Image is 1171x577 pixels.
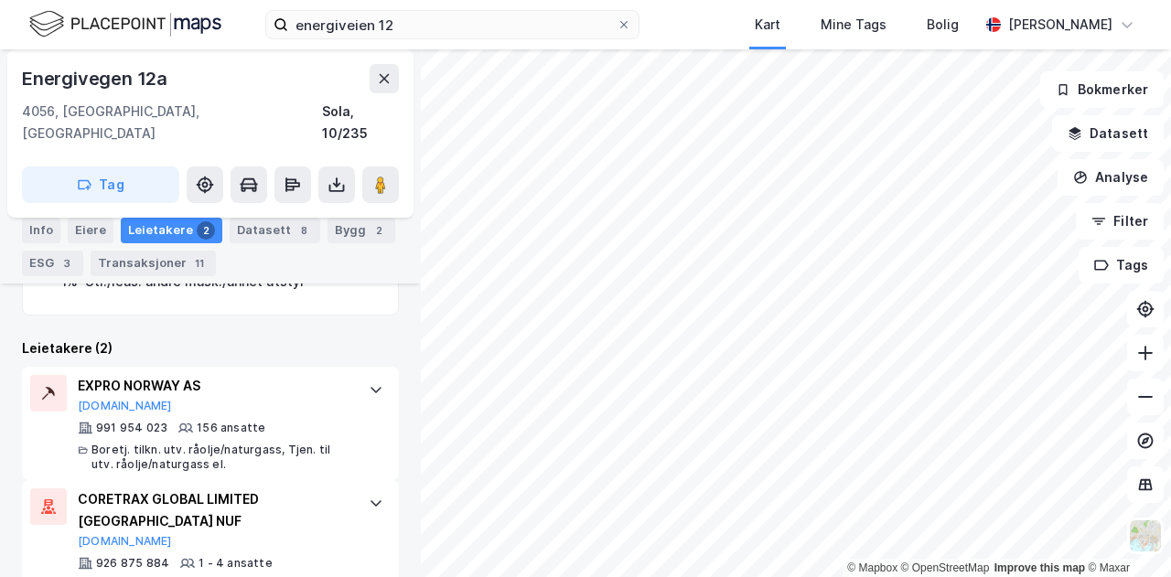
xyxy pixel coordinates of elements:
button: [DOMAIN_NAME] [78,534,172,549]
img: logo.f888ab2527a4732fd821a326f86c7f29.svg [29,8,221,40]
div: CORETRAX GLOBAL LIMITED [GEOGRAPHIC_DATA] NUF [78,488,350,532]
div: Eiere [68,218,113,243]
div: 2 [370,221,388,240]
a: OpenStreetMap [901,561,990,574]
div: Transaksjoner [91,251,216,276]
button: Analyse [1058,159,1164,196]
button: Filter [1076,203,1164,240]
button: Tag [22,166,179,203]
div: 926 875 884 [96,556,169,571]
a: Mapbox [847,561,897,574]
div: Energivegen 12a [22,64,171,93]
div: 11 [190,254,209,272]
div: 8 [295,221,313,240]
button: Datasett [1052,115,1164,152]
div: 2 [197,221,215,240]
div: Leietakere (2) [22,337,399,359]
div: 156 ansatte [197,421,265,435]
div: Bygg [328,218,395,243]
button: Tags [1079,247,1164,283]
div: Leietakere [121,218,222,243]
div: Sola, 10/235 [322,101,399,144]
div: Info [22,218,60,243]
div: Mine Tags [821,14,886,36]
div: 991 954 023 [96,421,167,435]
div: 4056, [GEOGRAPHIC_DATA], [GEOGRAPHIC_DATA] [22,101,322,144]
a: Improve this map [994,561,1085,574]
div: Datasett [230,218,320,243]
button: [DOMAIN_NAME] [78,399,172,413]
div: [PERSON_NAME] [1008,14,1112,36]
div: ESG [22,251,83,276]
div: EXPRO NORWAY AS [78,375,350,397]
input: Søk på adresse, matrikkel, gårdeiere, leietakere eller personer [288,11,617,38]
div: Boretj. tilkn. utv. råolje/naturgass, Tjen. til utv. råolje/naturgass el. [91,443,350,472]
div: Kart [755,14,780,36]
div: Bolig [927,14,959,36]
div: 1 - 4 ansatte [199,556,273,571]
button: Bokmerker [1040,71,1164,108]
iframe: Chat Widget [1080,489,1171,577]
div: 3 [58,254,76,272]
